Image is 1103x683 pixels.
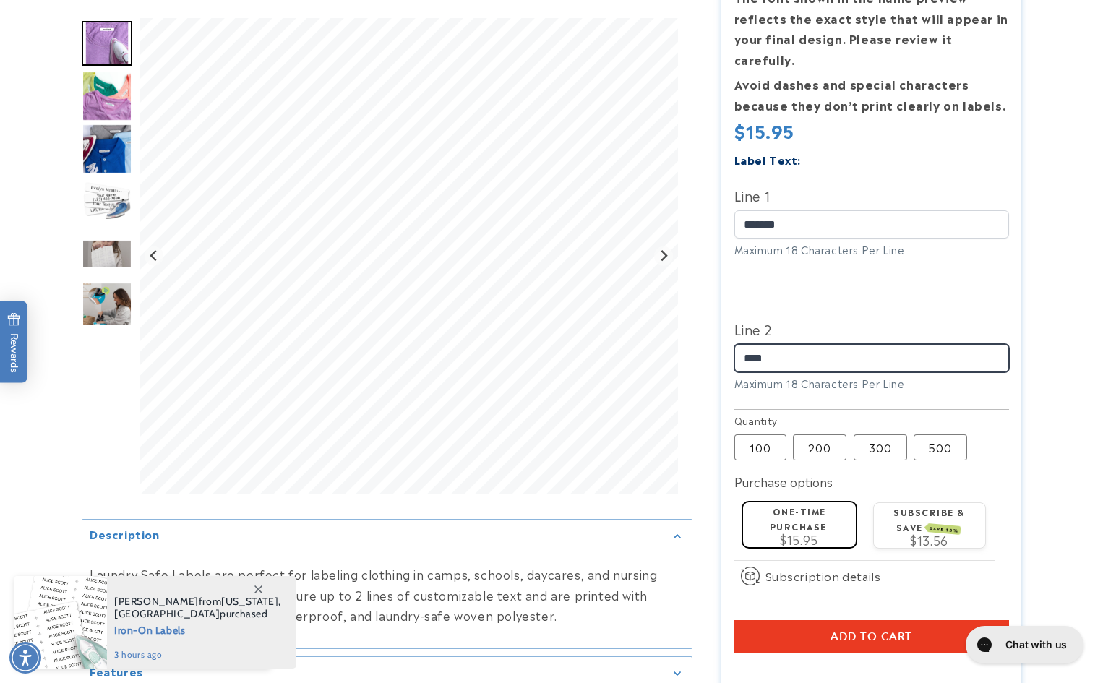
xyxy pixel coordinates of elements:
[82,21,132,66] img: Iron on name label being ironed to shirt
[910,531,948,549] span: $13.56
[145,246,164,266] button: Go to last slide
[734,434,786,460] label: 100
[734,376,1009,391] div: Maximum 18 Characters Per Line
[82,176,132,227] img: Iron-on name labels with an iron
[114,620,281,638] span: Iron-On Labels
[82,18,132,69] div: Go to slide 1
[734,151,802,168] label: Label Text:
[734,184,1009,207] label: Line 1
[734,75,1006,113] strong: Avoid dashes and special characters because they don’t print clearly on labels.
[114,607,220,620] span: [GEOGRAPHIC_DATA]
[734,473,833,490] label: Purchase options
[734,117,795,143] span: $15.95
[734,317,1009,340] label: Line 2
[7,312,21,372] span: Rewards
[82,124,132,174] div: Go to slide 3
[114,648,281,661] span: 3 hours ago
[114,596,281,620] span: from , purchased
[82,71,132,121] div: Go to slide 2
[90,527,160,541] h2: Description
[793,434,846,460] label: 200
[734,242,1009,257] div: Maximum 18 Characters Per Line
[654,246,674,266] button: Next slide
[221,595,278,608] span: [US_STATE]
[831,630,912,643] span: Add to cart
[734,620,1009,653] button: Add to cart
[734,413,779,428] legend: Quantity
[958,621,1089,669] iframe: Gorgias live chat messenger
[82,124,132,174] img: Iron on name labels ironed to shirt collar
[780,530,818,548] span: $15.95
[9,642,41,674] div: Accessibility Menu
[82,282,132,332] div: Go to slide 6
[82,520,692,552] summary: Description
[12,567,183,611] iframe: Sign Up via Text for Offers
[82,229,132,280] div: Go to slide 5
[914,434,967,460] label: 500
[82,282,132,332] img: Iron-On Labels - Label Land
[82,239,132,269] img: null
[765,567,881,585] span: Subscription details
[90,564,684,626] p: Laundry Safe Labels are perfect for labeling clothing in camps, schools, daycares, and nursing ho...
[770,504,827,533] label: One-time purchase
[90,664,143,679] h2: Features
[82,176,132,227] div: Go to slide 4
[893,505,965,533] label: Subscribe & save
[82,71,132,121] img: Iron on name tags ironed to a t-shirt
[927,523,961,535] span: SAVE 15%
[854,434,907,460] label: 300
